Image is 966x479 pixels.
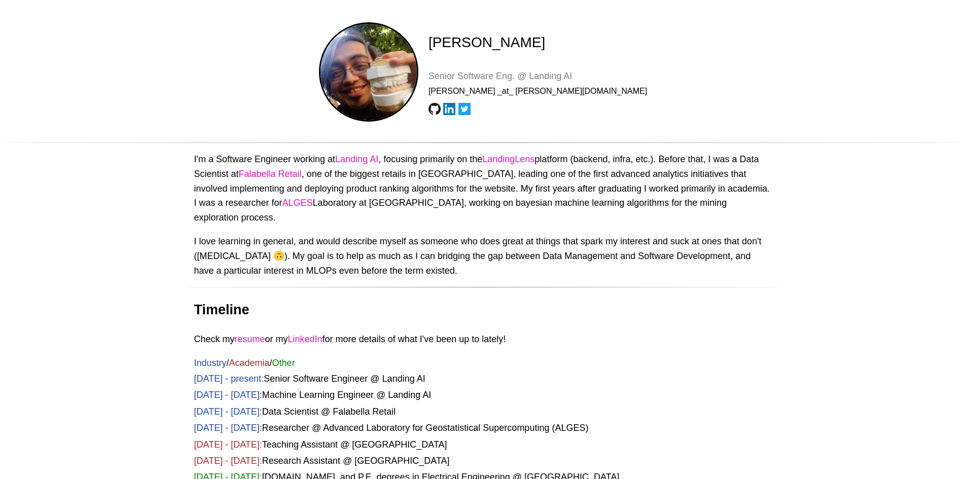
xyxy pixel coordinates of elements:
img: profile.jpg [319,22,418,122]
span: [DATE] - [DATE]: [194,390,262,400]
a: resume [235,334,265,344]
p: Check my or my for more details of what I've been up to lately! [194,332,772,347]
a: Landing AI [335,154,378,164]
span: [DATE] - present: [194,374,264,384]
span: Other [272,358,295,368]
span: [DATE] - [DATE]: [194,407,262,417]
span: [DATE] - [DATE]: [194,423,262,433]
a: LandingLens [482,154,534,164]
span: [DATE] - [DATE]: [194,439,262,450]
span: [DATE] - [DATE]: [194,456,262,466]
span: Academia [229,358,270,368]
p: [PERSON_NAME] [428,34,647,66]
p: I'm a Software Engineer working at , focusing primarily on the platform (backend, infra, etc.). B... [194,152,772,225]
span: Industry [194,358,227,368]
a: LinkedIn [288,334,323,344]
p: Senior Software Eng. @ Landing AI [428,71,647,82]
p: [PERSON_NAME] _at_ [PERSON_NAME][DOMAIN_NAME] [428,87,647,96]
p: I love learning in general, and would describe myself as someone who does great at things that sp... [194,234,772,278]
a: ALGES [282,198,313,208]
h2: Timeline [194,299,772,321]
a: Falabella Retail [239,169,302,179]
